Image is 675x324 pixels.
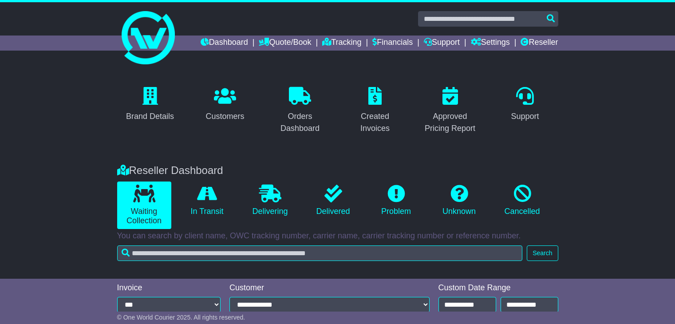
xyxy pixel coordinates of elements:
[505,84,545,126] a: Support
[438,283,558,293] div: Custom Date Range
[527,245,558,261] button: Search
[200,84,250,126] a: Customers
[423,111,478,134] div: Approved Pricing Report
[342,84,408,138] a: Created Invoices
[117,231,558,241] p: You can search by client name, OWC tracking number, carrier name, carrier tracking number or refe...
[113,164,563,177] div: Reseller Dashboard
[259,36,311,51] a: Quote/Book
[417,84,483,138] a: Approved Pricing Report
[120,84,180,126] a: Brand Details
[511,111,539,122] div: Support
[117,283,221,293] div: Invoice
[521,36,558,51] a: Reseller
[495,182,549,220] a: Cancelled
[229,283,430,293] div: Customer
[432,182,486,220] a: Unknown
[471,36,510,51] a: Settings
[372,36,413,51] a: Financials
[205,111,244,122] div: Customers
[180,182,234,220] a: In Transit
[369,182,423,220] a: Problem
[424,36,460,51] a: Support
[243,182,297,220] a: Delivering
[201,36,248,51] a: Dashboard
[126,111,174,122] div: Brand Details
[117,314,245,321] span: © One World Courier 2025. All rights reserved.
[306,182,360,220] a: Delivered
[117,182,171,229] a: Waiting Collection
[348,111,403,134] div: Created Invoices
[267,84,333,138] a: Orders Dashboard
[273,111,328,134] div: Orders Dashboard
[322,36,361,51] a: Tracking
